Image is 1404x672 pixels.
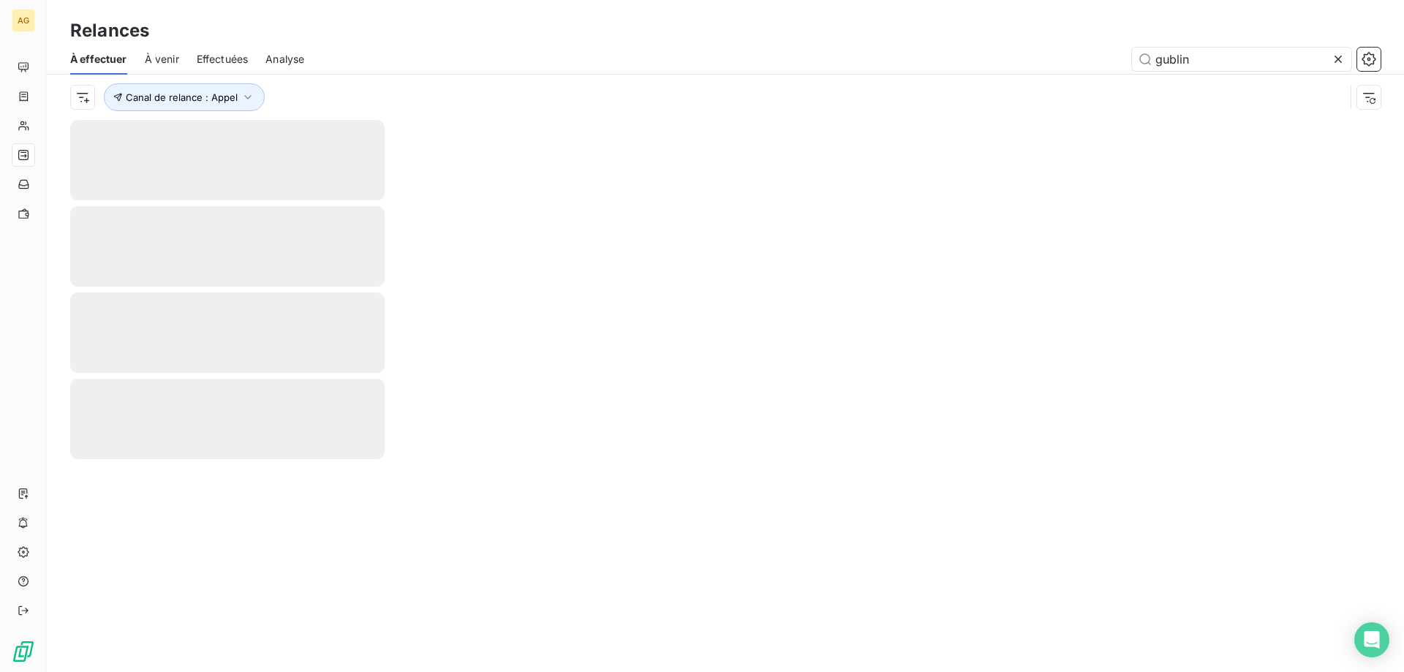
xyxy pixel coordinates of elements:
[1354,622,1389,657] div: Open Intercom Messenger
[197,52,249,67] span: Effectuées
[70,18,149,44] h3: Relances
[104,83,265,111] button: Canal de relance : Appel
[265,52,304,67] span: Analyse
[12,640,35,663] img: Logo LeanPay
[70,52,127,67] span: À effectuer
[12,9,35,32] div: AG
[145,52,179,67] span: À venir
[1132,48,1351,71] input: Rechercher
[126,91,238,103] span: Canal de relance : Appel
